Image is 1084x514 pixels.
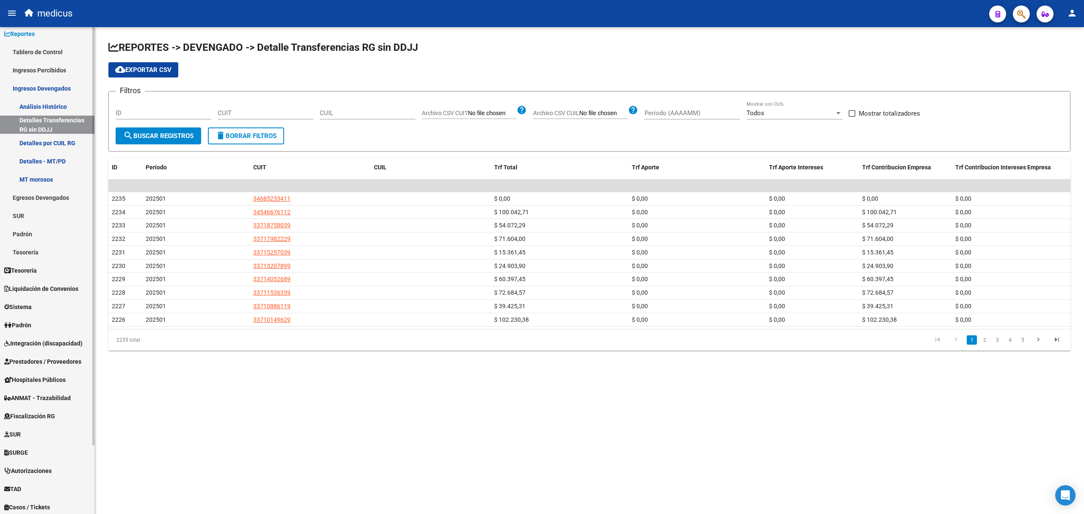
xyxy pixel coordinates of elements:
[216,130,226,141] mat-icon: delete
[862,209,897,216] span: $ 100.042,71
[4,484,21,494] span: TAD
[862,263,893,269] span: $ 24.903,90
[123,130,133,141] mat-icon: search
[992,335,1002,345] a: 3
[494,195,510,202] span: $ 0,00
[769,263,785,269] span: $ 0,00
[4,393,71,403] span: ANMAT - Trazabilidad
[253,289,290,296] span: 33711536359
[253,209,290,216] span: 34546676112
[862,276,893,282] span: $ 60.397,45
[4,503,50,512] span: Casos / Tickets
[769,303,785,310] span: $ 0,00
[494,222,525,229] span: $ 54.072,29
[769,222,785,229] span: $ 0,00
[579,110,628,117] input: Archivo CSV CUIL
[112,164,117,171] span: ID
[1005,335,1015,345] a: 4
[929,335,946,345] a: go to first page
[955,235,971,242] span: $ 0,00
[116,85,145,97] h3: Filtros
[862,289,893,296] span: $ 72.684,57
[4,375,66,384] span: Hospitales Públicos
[108,41,418,53] span: REPORTES -> DEVENGADO -> Detalle Transferencias RG sin DDJJ
[146,195,166,202] span: 202501
[115,64,125,75] mat-icon: cloud_download
[1030,335,1046,345] a: go to next page
[494,164,517,171] span: Trf Total
[862,316,897,323] span: $ 102.230,38
[632,249,648,256] span: $ 0,00
[4,430,21,439] span: SUR
[632,303,648,310] span: $ 0,00
[862,222,893,229] span: $ 54.072,29
[769,276,785,282] span: $ 0,00
[952,158,1070,177] datatable-header-cell: Trf Contribucion Intereses Empresa
[747,109,764,117] span: Todos
[253,316,290,323] span: 33710149629
[517,105,527,115] mat-icon: help
[632,164,659,171] span: Trf Aporte
[979,335,990,345] a: 2
[371,158,491,177] datatable-header-cell: CUIL
[112,316,125,323] span: 2226
[146,289,166,296] span: 202501
[955,222,971,229] span: $ 0,00
[494,263,525,269] span: $ 24.903,90
[108,62,178,77] button: Exportar CSV
[112,289,125,296] span: 2228
[253,276,290,282] span: 33714052689
[4,29,35,39] span: Reportes
[628,105,638,115] mat-icon: help
[955,263,971,269] span: $ 0,00
[862,195,878,202] span: $ 0,00
[769,164,823,171] span: Trf Aporte Intereses
[253,164,266,171] span: CUIT
[955,289,971,296] span: $ 0,00
[769,249,785,256] span: $ 0,00
[146,303,166,310] span: 202501
[859,158,952,177] datatable-header-cell: Trf Contribucion Empresa
[1055,485,1076,506] div: Open Intercom Messenger
[494,303,525,310] span: $ 39.425,31
[146,209,166,216] span: 202501
[146,235,166,242] span: 202501
[142,158,250,177] datatable-header-cell: Período
[146,249,166,256] span: 202501
[955,303,971,310] span: $ 0,00
[468,110,517,117] input: Archivo CSV CUIT
[955,249,971,256] span: $ 0,00
[253,303,290,310] span: 33710886119
[769,195,785,202] span: $ 0,00
[769,316,785,323] span: $ 0,00
[632,316,648,323] span: $ 0,00
[4,357,81,366] span: Prestadores / Proveedores
[491,158,628,177] datatable-header-cell: Trf Total
[253,195,290,202] span: 34685233411
[494,289,525,296] span: $ 72.684,57
[112,249,125,256] span: 2231
[632,235,648,242] span: $ 0,00
[494,276,525,282] span: $ 60.397,45
[112,276,125,282] span: 2229
[862,164,931,171] span: Trf Contribucion Empresa
[112,235,125,242] span: 2232
[1016,333,1029,347] li: page 5
[4,284,78,293] span: Liquidación de Convenios
[978,333,991,347] li: page 2
[632,263,648,269] span: $ 0,00
[112,209,125,216] span: 2234
[632,276,648,282] span: $ 0,00
[494,316,529,323] span: $ 102.230,38
[494,249,525,256] span: $ 15.361,45
[862,249,893,256] span: $ 15.361,45
[955,195,971,202] span: $ 0,00
[146,316,166,323] span: 202501
[253,263,290,269] span: 33715207899
[4,448,28,457] span: SURGE
[494,235,525,242] span: $ 71.604,00
[769,235,785,242] span: $ 0,00
[116,127,201,144] button: Buscar Registros
[112,222,125,229] span: 2233
[1049,335,1065,345] a: go to last page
